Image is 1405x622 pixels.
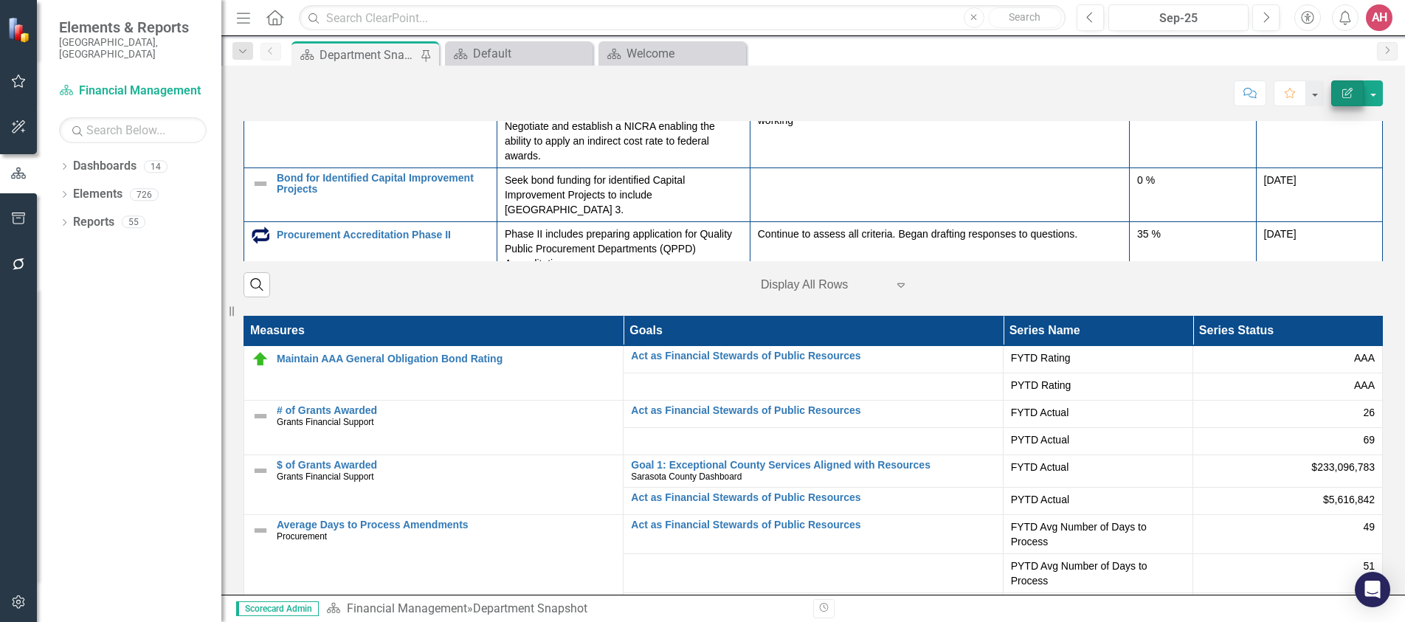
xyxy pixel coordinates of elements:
[252,407,269,425] img: Not Defined
[631,460,995,471] a: Goal 1: Exceptional County Services Aligned with Resources
[244,345,624,400] td: Double-Click to Edit Right Click for Context Menu
[1011,519,1185,549] span: FYTD Avg Number of Days to Process
[244,455,624,514] td: Double-Click to Edit Right Click for Context Menu
[1355,572,1390,607] div: Open Intercom Messenger
[624,400,1003,427] td: Double-Click to Edit Right Click for Context Menu
[1011,405,1185,420] span: FYTD Actual
[244,167,497,221] td: Double-Click to Edit Right Click for Context Menu
[320,46,417,64] div: Department Snapshot
[473,601,587,615] div: Department Snapshot
[1137,173,1248,187] div: 0 %
[244,221,497,275] td: Double-Click to Edit Right Click for Context Menu
[1363,432,1375,447] span: 69
[505,173,742,217] p: Seek bond funding for identified Capital Improvement Projects to include [GEOGRAPHIC_DATA] 3.
[624,514,1003,553] td: Double-Click to Edit Right Click for Context Menu
[497,93,750,167] td: Double-Click to Edit
[624,455,1003,487] td: Double-Click to Edit Right Click for Context Menu
[626,44,742,63] div: Welcome
[277,460,615,471] a: $ of Grants Awarded
[252,350,269,368] img: On Target
[758,227,1122,241] p: Continue to assess all criteria. Began drafting responses to questions.
[1114,10,1243,27] div: Sep-25
[326,601,802,618] div: »
[449,44,589,63] a: Default
[7,17,33,43] img: ClearPoint Strategy
[1009,11,1040,23] span: Search
[631,492,995,503] a: Act as Financial Stewards of Public Resources
[73,158,137,175] a: Dashboards
[277,417,374,427] span: Grants Financial Support
[59,36,207,61] small: [GEOGRAPHIC_DATA], [GEOGRAPHIC_DATA]
[122,216,145,229] div: 55
[1137,227,1248,241] div: 35 %
[1363,559,1375,573] span: 51
[631,405,995,416] a: Act as Financial Stewards of Public Resources
[1011,492,1185,507] span: PYTD Actual
[1011,559,1185,588] span: PYTD Avg Number of Days to Process
[750,93,1129,167] td: Double-Click to Edit
[1256,93,1382,167] td: Double-Click to Edit
[1363,519,1375,534] span: 49
[277,471,374,482] span: Grants Financial Support
[277,173,489,196] a: Bond for Identified Capital Improvement Projects
[144,160,168,173] div: 14
[1363,405,1375,420] span: 26
[602,44,742,63] a: Welcome
[750,221,1129,275] td: Double-Click to Edit
[750,167,1129,221] td: Double-Click to Edit
[631,350,995,362] a: Act as Financial Stewards of Public Resources
[1108,4,1249,31] button: Sep-25
[1256,221,1382,275] td: Double-Click to Edit
[277,353,615,364] a: Maintain AAA General Obligation Bond Rating
[1354,378,1375,393] span: AAA
[1011,350,1185,365] span: FYTD Rating
[73,214,114,231] a: Reports
[1192,373,1382,400] td: Double-Click to Edit
[1192,345,1382,373] td: Double-Click to Edit
[473,44,589,63] div: Default
[1366,4,1392,31] button: AH
[505,227,742,271] p: Phase II includes preparing application for Quality Public Procurement Departments (QPPD) Accredi...
[624,487,1003,514] td: Double-Click to Edit Right Click for Context Menu
[130,188,159,201] div: 726
[277,405,615,416] a: # of Grants Awarded
[252,227,269,244] img: Carry Forward
[244,400,624,455] td: Double-Click to Edit Right Click for Context Menu
[299,5,1066,31] input: Search ClearPoint...
[252,462,269,480] img: Not Defined
[1011,378,1185,393] span: PYTD Rating
[1011,432,1185,447] span: PYTD Actual
[631,519,995,531] a: Act as Financial Stewards of Public Resources
[73,186,122,203] a: Elements
[631,471,742,482] span: Sarasota County Dashboard
[1130,93,1256,167] td: Double-Click to Edit
[252,175,269,193] img: Not Defined
[1323,492,1375,507] span: $5,616,842
[1130,221,1256,275] td: Double-Click to Edit
[1311,460,1375,474] span: $233,096,783
[1354,350,1375,365] span: AAA
[252,522,269,539] img: Not Defined
[59,83,207,100] a: Financial Management
[1264,228,1297,240] span: [DATE]
[497,221,750,275] td: Double-Click to Edit
[277,519,615,531] a: Average Days to Process Amendments
[347,601,467,615] a: Financial Management
[59,117,207,143] input: Search Below...
[59,18,207,36] span: Elements & Reports
[505,116,742,163] p: Negotiate and establish a NICRA enabling the ability to apply an indirect cost rate to federal aw...
[244,93,497,167] td: Double-Click to Edit Right Click for Context Menu
[277,229,489,241] a: Procurement Accreditation Phase II
[1011,460,1185,474] span: FYTD Actual
[497,167,750,221] td: Double-Click to Edit
[1256,167,1382,221] td: Double-Click to Edit
[1003,345,1192,373] td: Double-Click to Edit
[236,601,319,616] span: Scorecard Admin
[1264,174,1297,186] span: [DATE]
[277,531,327,542] span: Procurement
[1003,373,1192,400] td: Double-Click to Edit
[988,7,1062,28] button: Search
[624,345,1003,373] td: Double-Click to Edit Right Click for Context Menu
[1130,167,1256,221] td: Double-Click to Edit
